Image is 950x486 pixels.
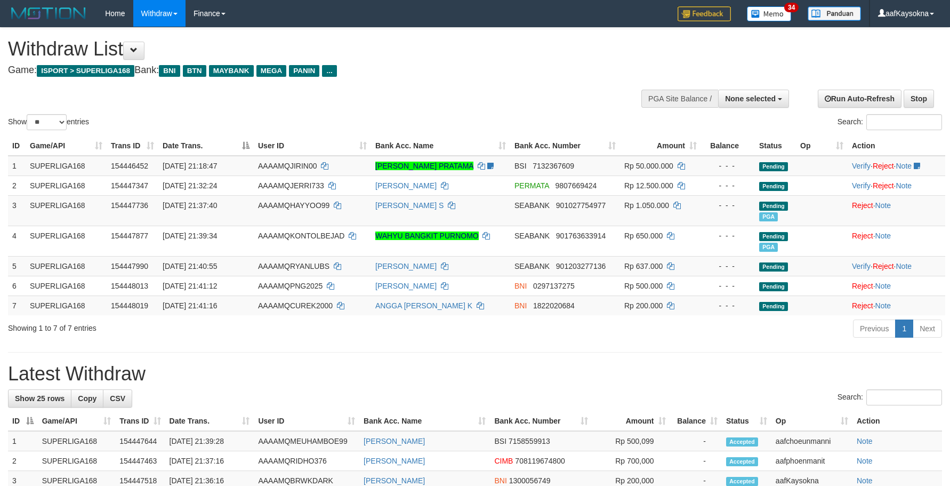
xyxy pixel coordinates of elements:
[796,136,848,156] th: Op: activate to sort column ascending
[759,212,778,221] span: Marked by aafromsomean
[726,437,758,447] span: Accepted
[115,431,165,451] td: 154447644
[759,282,788,291] span: Pending
[8,276,26,296] td: 6
[705,200,751,211] div: - - -
[514,181,549,190] span: PERMATA
[103,389,132,408] a: CSV
[875,232,891,240] a: Note
[115,411,165,431] th: Trans ID: activate to sort column ascending
[26,226,107,256] td: SUPERLIGA168
[747,6,792,21] img: Button%20Memo.svg
[375,232,479,240] a: WAHYU BANGKIT PURNOMO
[107,136,158,156] th: Trans ID: activate to sort column ascending
[78,394,96,403] span: Copy
[159,65,180,77] span: BNI
[8,65,623,76] h4: Game: Bank:
[514,301,527,310] span: BNI
[258,262,329,270] span: AAAAMQRYANLUBS
[533,301,575,310] span: Copy 1822020684 to clipboard
[163,201,217,210] span: [DATE] 21:37:40
[784,3,799,12] span: 34
[8,38,623,60] h1: Withdraw List
[8,363,942,385] h1: Latest Withdraw
[759,302,788,311] span: Pending
[592,411,670,431] th: Amount: activate to sort column ascending
[111,181,148,190] span: 154447347
[620,136,701,156] th: Amount: activate to sort column ascending
[755,136,796,156] th: Status
[254,431,359,451] td: AAAAMQMEUHAMBOE99
[26,296,107,315] td: SUPERLIGA168
[8,411,38,431] th: ID: activate to sort column descending
[771,411,852,431] th: Op: activate to sort column ascending
[254,451,359,471] td: AAAAMQRIDHO376
[701,136,755,156] th: Balance
[852,301,873,310] a: Reject
[26,176,107,195] td: SUPERLIGA168
[8,114,89,130] label: Show entries
[848,276,945,296] td: ·
[71,389,103,408] a: Copy
[163,282,217,290] span: [DATE] 21:41:12
[26,156,107,176] td: SUPERLIGA168
[555,181,597,190] span: Copy 9807669424 to clipboard
[725,94,776,103] span: None selected
[852,411,942,431] th: Action
[904,90,934,108] a: Stop
[375,282,437,290] a: [PERSON_NAME]
[494,476,506,485] span: BNI
[556,262,606,270] span: Copy 901203277136 to clipboard
[873,262,894,270] a: Reject
[913,320,942,338] a: Next
[624,301,663,310] span: Rp 200.000
[375,301,472,310] a: ANGGA [PERSON_NAME] K
[26,256,107,276] td: SUPERLIGA168
[8,156,26,176] td: 1
[38,451,116,471] td: SUPERLIGA168
[183,65,206,77] span: BTN
[875,301,891,310] a: Note
[8,176,26,195] td: 2
[359,411,490,431] th: Bank Acc. Name: activate to sort column ascending
[848,136,945,156] th: Action
[26,195,107,226] td: SUPERLIGA168
[209,65,254,77] span: MAYBANK
[705,180,751,191] div: - - -
[26,276,107,296] td: SUPERLIGA168
[852,201,873,210] a: Reject
[533,282,575,290] span: Copy 0297137275 to clipboard
[375,262,437,270] a: [PERSON_NAME]
[873,181,894,190] a: Reject
[165,431,254,451] td: [DATE] 21:39:28
[490,411,592,431] th: Bank Acc. Number: activate to sort column ascending
[759,243,778,252] span: Marked by aafromsomean
[115,451,165,471] td: 154447463
[8,296,26,315] td: 7
[165,411,254,431] th: Date Trans.: activate to sort column ascending
[896,162,912,170] a: Note
[111,162,148,170] span: 154446452
[705,230,751,241] div: - - -
[641,90,718,108] div: PGA Site Balance /
[556,232,606,240] span: Copy 901763633914 to clipboard
[759,202,788,211] span: Pending
[853,320,896,338] a: Previous
[254,136,371,156] th: User ID: activate to sort column ascending
[808,6,861,21] img: panduan.png
[163,232,217,240] span: [DATE] 21:39:34
[852,262,871,270] a: Verify
[38,431,116,451] td: SUPERLIGA168
[163,262,217,270] span: [DATE] 21:40:55
[875,201,891,210] a: Note
[592,451,670,471] td: Rp 700,000
[705,300,751,311] div: - - -
[852,181,871,190] a: Verify
[375,201,444,210] a: [PERSON_NAME] S
[895,320,913,338] a: 1
[848,156,945,176] td: · ·
[514,232,550,240] span: SEABANK
[165,451,254,471] td: [DATE] 21:37:16
[848,256,945,276] td: · ·
[8,195,26,226] td: 3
